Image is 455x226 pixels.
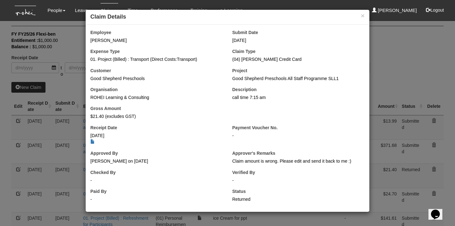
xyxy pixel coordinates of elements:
label: Description [232,86,257,93]
label: Verified By [232,169,255,176]
div: [PERSON_NAME] [90,37,223,43]
label: Receipt Date [90,125,117,131]
div: Claim amount is wrong. Please edit and send it back to me :) [232,158,365,164]
label: Paid By [90,188,106,194]
div: (04) [PERSON_NAME] Credit Card [232,56,365,62]
div: - [90,177,223,183]
div: ROHEI Learning & Consulting [90,94,223,101]
label: Gross Amount [90,105,121,112]
label: Checked By [90,169,116,176]
div: - [232,177,365,183]
label: Submit Date [232,29,258,36]
div: Good Shepherd Preschools [90,75,223,82]
label: Status [232,188,246,194]
label: Approver's Remarks [232,150,275,156]
div: call time 7:15 am [232,94,365,101]
div: Returned [232,196,365,202]
button: × [361,12,365,19]
b: Claim Details [90,14,126,20]
label: Employee [90,29,111,36]
div: [PERSON_NAME] on [DATE] [90,158,223,164]
div: - [90,196,223,202]
iframe: chat widget [428,201,449,220]
label: Organisation [90,86,118,93]
label: Claim Type [232,48,256,55]
label: Customer [90,67,111,74]
div: [DATE] [232,37,365,43]
div: - [232,132,365,139]
div: Good Shepherd Preschools All Staff Programme SLL1 [232,75,365,82]
div: $21.40 (excludes GST) [90,113,223,119]
label: Expense Type [90,48,120,55]
label: Payment Voucher No. [232,125,278,131]
div: 01. Project (Billed) : Transport (Direct Costs:Transport) [90,56,223,62]
label: Project [232,67,247,74]
div: [DATE] [90,132,223,145]
label: Approved By [90,150,118,156]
